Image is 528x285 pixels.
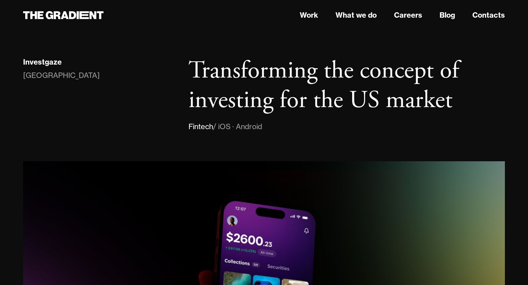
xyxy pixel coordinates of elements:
[213,121,262,132] div: / iOS · Android
[189,56,505,115] h1: Transforming the concept of investing for the US market
[336,10,377,21] a: What we do
[23,70,100,81] div: [GEOGRAPHIC_DATA]
[23,57,62,67] div: Investgaze
[189,121,213,132] div: Fintech
[394,10,422,21] a: Careers
[440,10,455,21] a: Blog
[300,10,318,21] a: Work
[472,10,505,21] a: Contacts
